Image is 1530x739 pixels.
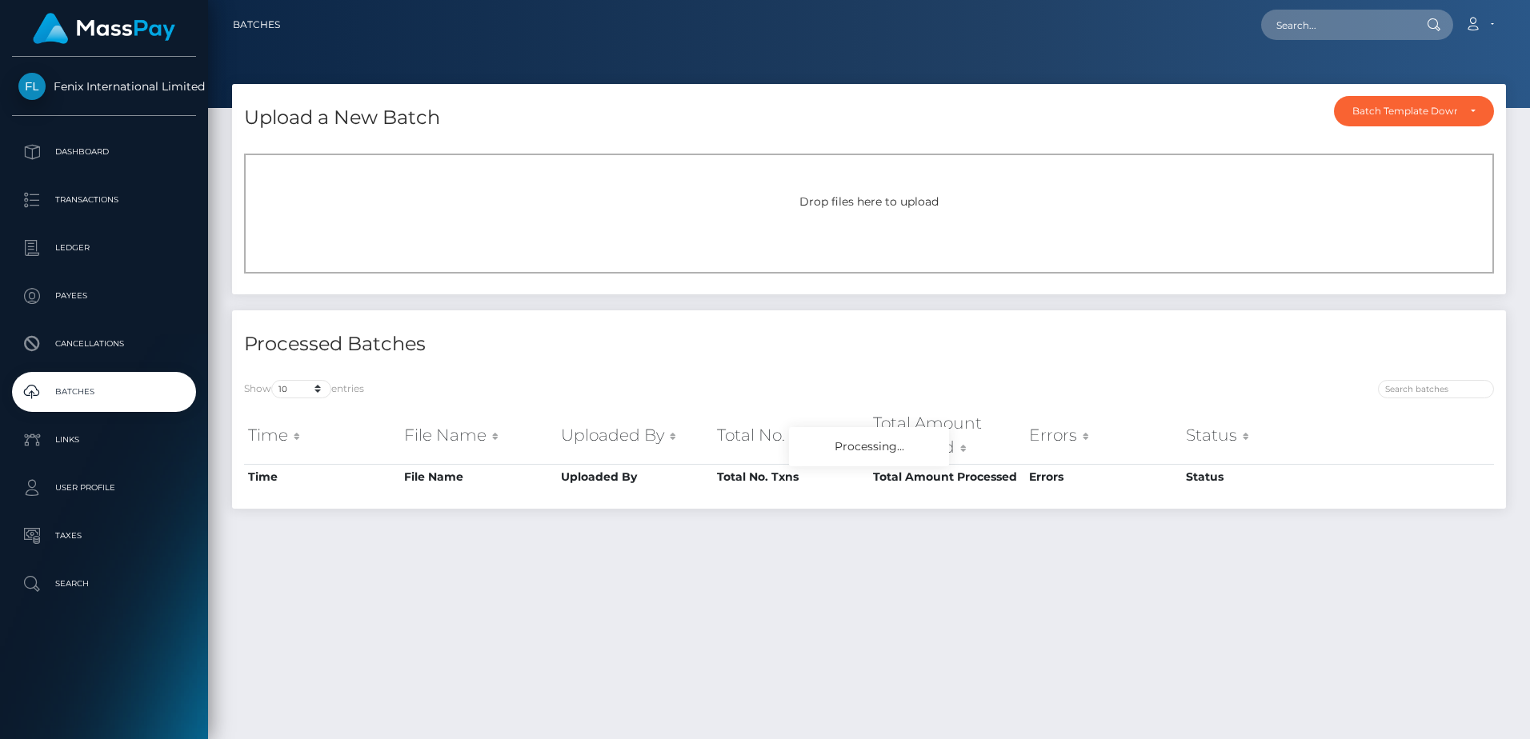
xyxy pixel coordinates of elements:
th: Total Amount Processed [869,464,1025,489]
span: Drop files here to upload [799,194,939,209]
p: Payees [18,284,190,308]
h4: Processed Batches [244,330,857,358]
th: File Name [400,464,556,489]
h4: Upload a New Batch [244,104,440,132]
a: Links [12,420,196,460]
a: Batches [233,8,280,42]
select: Showentries [271,380,331,398]
th: Uploaded By [557,407,713,464]
th: Errors [1025,464,1181,489]
img: Fenix International Limited [18,73,46,100]
span: Fenix International Limited [12,79,196,94]
p: Ledger [18,236,190,260]
th: Time [244,407,400,464]
a: Search [12,564,196,604]
th: File Name [400,407,556,464]
th: Uploaded By [557,464,713,489]
p: Links [18,428,190,452]
img: MassPay Logo [33,13,175,44]
a: User Profile [12,468,196,508]
input: Search... [1261,10,1412,40]
th: Time [244,464,400,489]
th: Total No. Txns [713,464,869,489]
th: Total Amount Processed [869,407,1025,464]
th: Errors [1025,407,1181,464]
label: Show entries [244,380,364,398]
a: Transactions [12,180,196,220]
a: Cancellations [12,324,196,364]
div: Batch Template Download [1352,105,1457,118]
div: Processing... [789,427,949,466]
p: User Profile [18,476,190,500]
a: Payees [12,276,196,316]
p: Batches [18,380,190,404]
th: Status [1182,407,1338,464]
p: Transactions [18,188,190,212]
a: Dashboard [12,132,196,172]
p: Search [18,572,190,596]
a: Ledger [12,228,196,268]
p: Cancellations [18,332,190,356]
button: Batch Template Download [1334,96,1494,126]
a: Taxes [12,516,196,556]
th: Total No. Txns [713,407,869,464]
p: Taxes [18,524,190,548]
a: Batches [12,372,196,412]
input: Search batches [1378,380,1494,398]
th: Status [1182,464,1338,489]
p: Dashboard [18,140,190,164]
